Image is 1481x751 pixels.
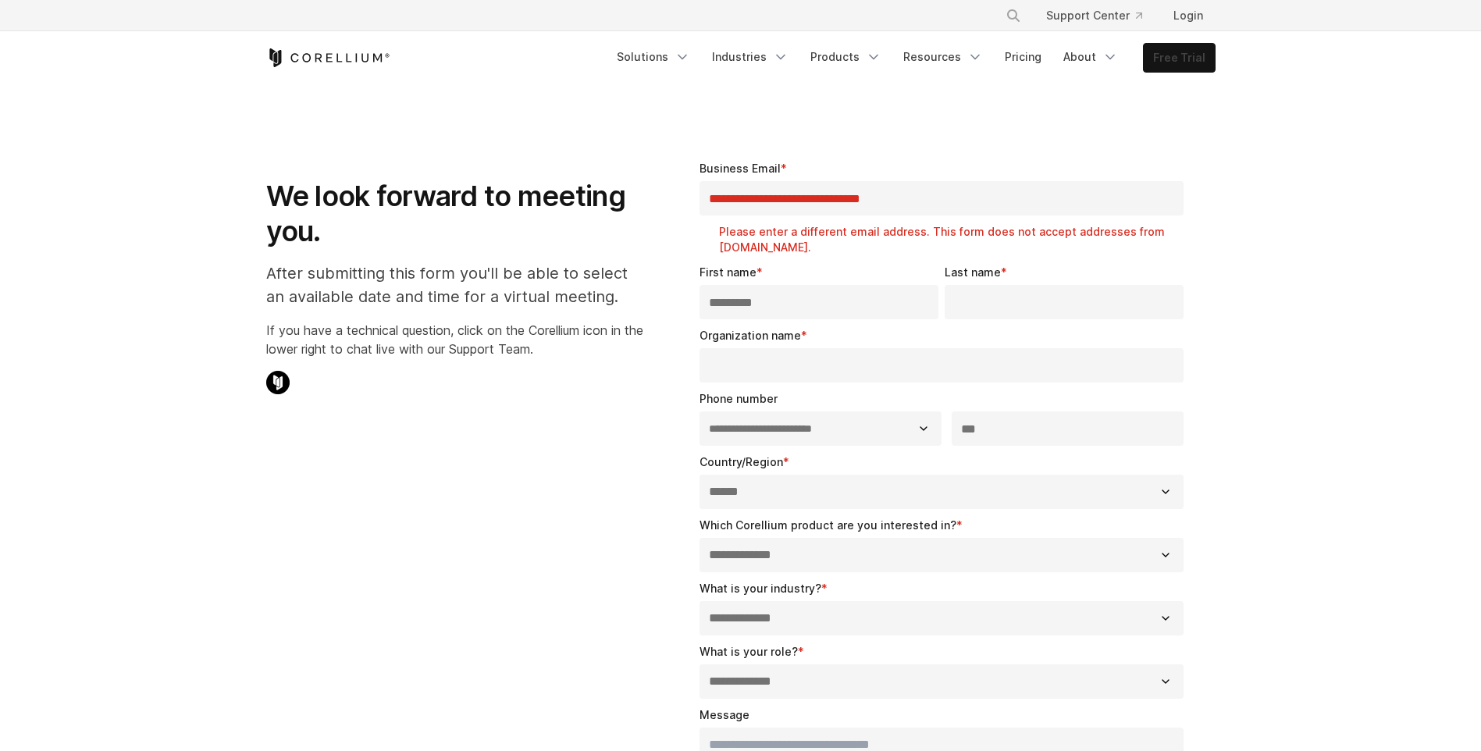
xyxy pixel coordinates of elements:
[801,43,891,71] a: Products
[266,321,643,358] p: If you have a technical question, click on the Corellium icon in the lower right to chat live wit...
[945,265,1001,279] span: Last name
[700,708,749,721] span: Message
[703,43,798,71] a: Industries
[607,43,1216,73] div: Navigation Menu
[995,43,1051,71] a: Pricing
[700,162,781,175] span: Business Email
[987,2,1216,30] div: Navigation Menu
[266,262,643,308] p: After submitting this form you'll be able to select an available date and time for a virtual meet...
[266,371,290,394] img: Corellium Chat Icon
[700,329,801,342] span: Organization name
[700,455,783,468] span: Country/Region
[266,179,643,249] h1: We look forward to meeting you.
[607,43,700,71] a: Solutions
[700,645,798,658] span: What is your role?
[999,2,1027,30] button: Search
[1144,44,1215,72] a: Free Trial
[266,48,390,67] a: Corellium Home
[1054,43,1127,71] a: About
[700,582,821,595] span: What is your industry?
[700,265,757,279] span: First name
[719,224,1191,255] label: Please enter a different email address. This form does not accept addresses from [DOMAIN_NAME].
[700,392,778,405] span: Phone number
[700,518,956,532] span: Which Corellium product are you interested in?
[894,43,992,71] a: Resources
[1161,2,1216,30] a: Login
[1034,2,1155,30] a: Support Center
